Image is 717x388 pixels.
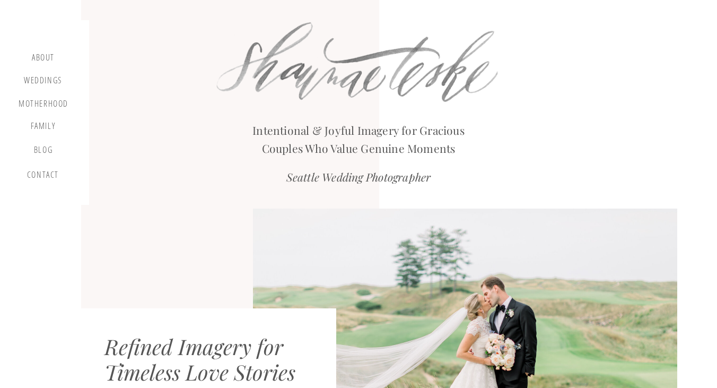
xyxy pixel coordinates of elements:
a: contact [25,170,61,184]
a: blog [28,145,59,160]
i: Seattle Wedding Photographer [286,169,431,184]
h2: Intentional & Joyful Imagery for Gracious Couples Who Value Genuine Moments [241,122,476,152]
a: Weddings [23,75,63,89]
div: Refined Imagery for Timeless Love Stories [104,334,318,384]
a: Family [23,121,63,135]
a: motherhood [19,99,68,110]
a: about [28,53,59,65]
